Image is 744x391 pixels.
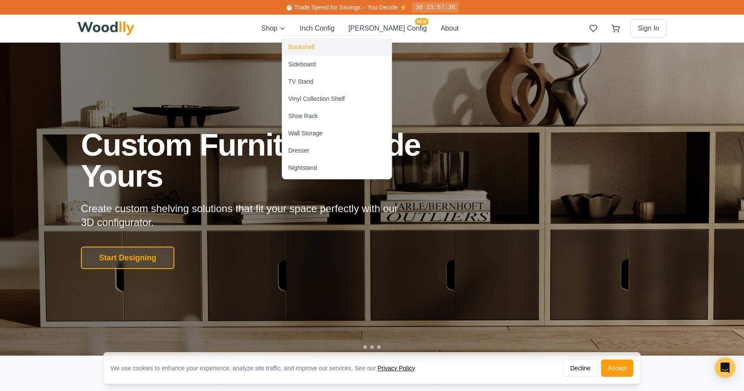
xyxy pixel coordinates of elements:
div: Vinyl Collection Shelf [288,94,345,103]
div: Shoe Rack [288,112,318,120]
div: Wall Storage [288,129,323,138]
div: TV Stand [288,77,313,86]
div: Nightstand [288,163,317,172]
div: Bookshelf [288,43,315,51]
div: Dresser [288,146,310,155]
div: Sideboard [288,60,316,69]
div: Shop [282,35,392,179]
